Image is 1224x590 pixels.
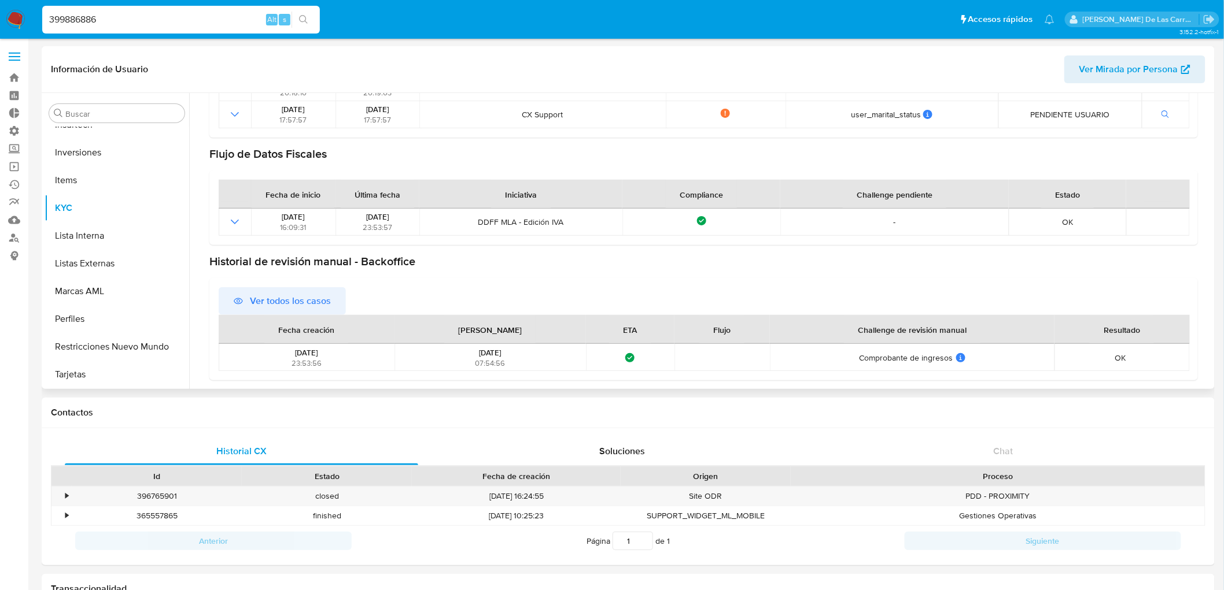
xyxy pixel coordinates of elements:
div: closed [242,487,412,506]
button: Listas Externas [45,250,189,277]
span: Alt [267,14,276,25]
button: Lista Interna [45,222,189,250]
div: [DATE] 16:24:55 [412,487,621,506]
h1: Contactos [51,407,1205,418]
span: Chat [994,444,1013,458]
div: SUPPORT_WIDGET_ML_MOBILE [621,506,791,525]
input: Buscar [65,109,180,119]
button: Marcas AML [45,277,189,305]
div: [DATE] 10:25:23 [412,506,621,525]
button: Tarjetas [45,361,189,388]
h1: Información de Usuario [51,64,148,75]
div: Proceso [799,470,1197,482]
button: Restricciones Nuevo Mundo [45,333,189,361]
button: Inversiones [45,139,189,166]
div: Site ODR [621,487,791,506]
span: Soluciones [600,444,646,458]
button: Buscar [54,109,63,118]
button: KYC [45,194,189,222]
span: Historial CX [216,444,267,458]
div: PDD - PROXIMITY [791,487,1205,506]
button: Perfiles [45,305,189,333]
p: delfina.delascarreras@mercadolibre.com [1083,14,1200,25]
div: 396765901 [72,487,242,506]
div: Id [80,470,234,482]
button: Siguiente [905,532,1181,550]
button: search-icon [292,12,315,28]
span: Página de [587,532,670,550]
div: finished [242,506,412,525]
div: • [65,510,68,521]
span: Ver Mirada por Persona [1079,55,1178,83]
div: Fecha de creación [420,470,613,482]
input: Buscar usuario o caso... [42,12,320,27]
div: Origen [629,470,783,482]
a: Notificaciones [1045,14,1055,24]
div: Estado [250,470,404,482]
button: Anterior [75,532,352,550]
button: Items [45,166,189,194]
div: Gestiones Operativas [791,506,1205,525]
span: 1 [667,535,670,547]
div: • [65,491,68,502]
button: Ver Mirada por Persona [1064,55,1205,83]
a: Salir [1203,13,1215,25]
span: Accesos rápidos [968,13,1033,25]
div: 365557865 [72,506,242,525]
span: s [283,14,286,25]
